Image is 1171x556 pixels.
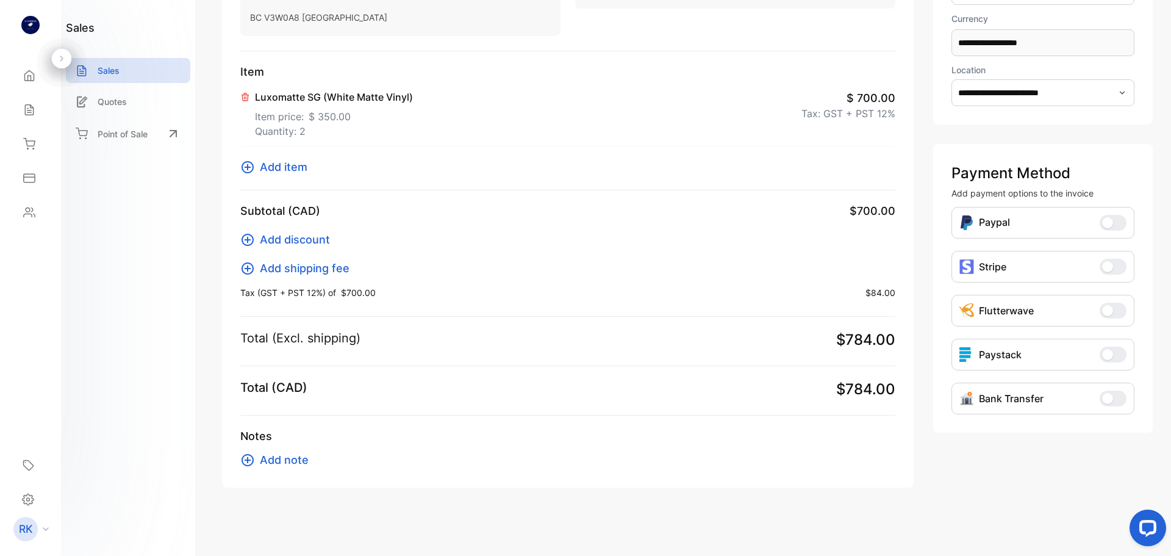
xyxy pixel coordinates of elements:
span: Add shipping fee [260,260,349,276]
button: Add discount [240,231,337,248]
button: Add item [240,159,315,175]
p: Point of Sale [98,128,148,140]
img: Icon [959,303,974,318]
h1: sales [66,20,95,36]
p: Quotes [98,95,127,108]
p: Flutterwave [979,303,1034,318]
label: Currency [951,12,1134,25]
span: $784.00 [836,329,895,351]
p: Luxomatte SG (White Matte Vinyl) [255,90,413,104]
span: $84.00 [865,286,895,299]
p: Notes [240,428,895,444]
span: $700.00 [850,203,895,219]
p: Item [240,63,895,80]
p: Bank Transfer [979,391,1044,406]
p: Subtotal (CAD) [240,203,320,219]
a: Point of Sale [66,120,190,147]
p: Paystack [979,347,1022,362]
a: Sales [66,58,190,83]
p: BC V3W0A8 [GEOGRAPHIC_DATA] [250,9,393,26]
p: Tax (GST + PST 12%) of [240,286,376,299]
img: icon [959,259,974,274]
p: Total (CAD) [240,378,307,397]
a: Quotes [66,89,190,114]
img: logo [21,16,40,34]
p: Sales [98,64,120,77]
img: Icon [959,391,974,406]
p: Payment Method [951,162,1134,184]
span: Add item [260,159,307,175]
span: $ 700.00 [847,90,895,106]
span: Add discount [260,231,330,248]
p: RK [19,521,33,537]
span: $784.00 [836,378,895,400]
p: Tax: GST + PST 12% [801,106,895,121]
p: Add payment options to the invoice [951,187,1134,200]
img: Icon [959,215,974,231]
iframe: LiveChat chat widget [1120,505,1171,556]
img: icon [959,347,974,362]
p: Paypal [979,215,1010,231]
p: Stripe [979,259,1006,274]
span: $700.00 [341,286,376,299]
p: Quantity: 2 [255,124,413,139]
label: Location [951,65,986,75]
span: $ 350.00 [309,109,351,124]
button: Add shipping fee [240,260,357,276]
button: Add note [240,452,316,468]
span: Add note [260,452,309,468]
p: Total (Excl. shipping) [240,329,360,347]
p: Item price: [255,104,413,124]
